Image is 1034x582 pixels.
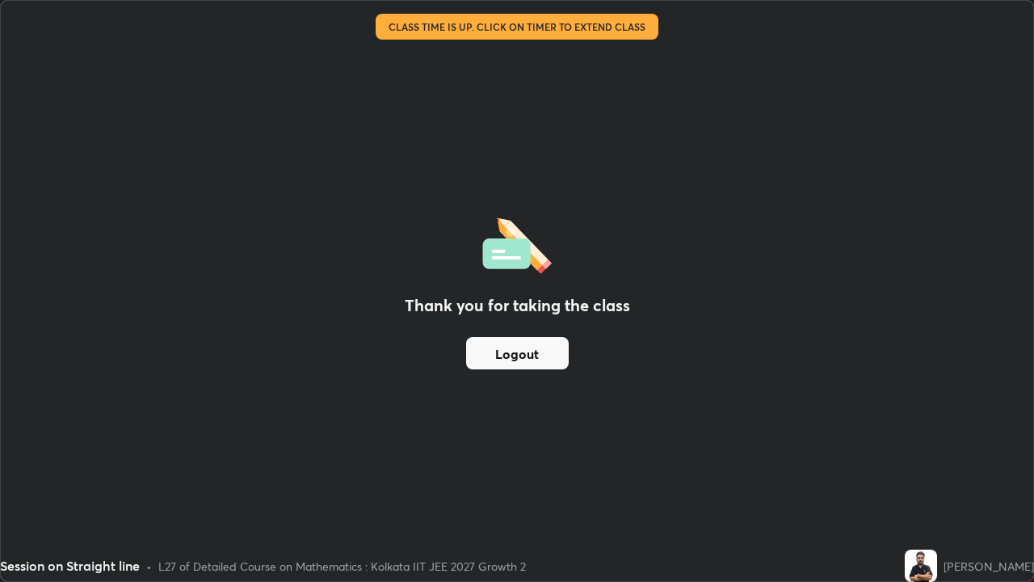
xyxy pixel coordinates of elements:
div: [PERSON_NAME] [944,558,1034,575]
button: Logout [466,337,569,369]
img: 5d568bb6ac614c1d9b5c17d2183f5956.jpg [905,550,937,582]
h2: Thank you for taking the class [405,293,630,318]
div: L27 of Detailed Course on Mathematics : Kolkata IIT JEE 2027 Growth 2 [158,558,526,575]
img: offlineFeedback.1438e8b3.svg [482,213,552,274]
div: • [146,558,152,575]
